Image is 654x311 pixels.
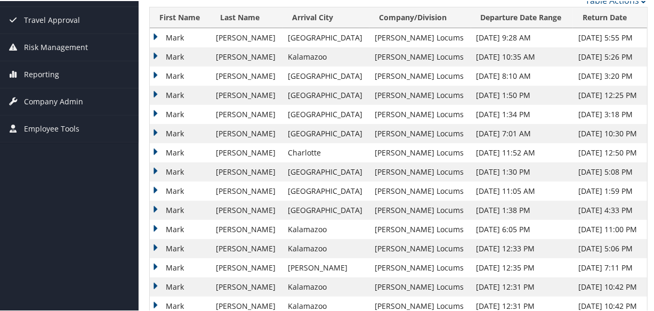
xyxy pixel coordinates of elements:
th: Arrival City: activate to sort column ascending [282,6,369,27]
td: [DATE] 10:35 AM [471,46,574,66]
td: [DATE] 9:28 AM [471,27,574,46]
td: Kalamazoo [282,219,369,238]
span: Company Admin [24,87,83,114]
td: [DATE] 12:33 PM [471,238,574,257]
span: Employee Tools [24,114,79,141]
td: [DATE] 5:26 PM [573,46,647,66]
td: [DATE] 5:08 PM [573,161,647,181]
td: [PERSON_NAME] Locums [369,276,471,296]
td: [DATE] 11:52 AM [471,142,574,161]
td: Kalamazoo [282,276,369,296]
td: Mark [150,257,211,276]
td: [PERSON_NAME] [211,142,282,161]
span: Reporting [24,60,59,87]
td: Mark [150,276,211,296]
th: Last Name: activate to sort column ascending [211,6,282,27]
td: [GEOGRAPHIC_DATA] [282,85,369,104]
td: [PERSON_NAME] [211,123,282,142]
td: [PERSON_NAME] [282,257,369,276]
td: Charlotte [282,142,369,161]
td: Mark [150,27,211,46]
td: [DATE] 1:38 PM [471,200,574,219]
td: [DATE] 5:06 PM [573,238,647,257]
td: [GEOGRAPHIC_DATA] [282,200,369,219]
td: [DATE] 1:34 PM [471,104,574,123]
td: [DATE] 3:20 PM [573,66,647,85]
td: [GEOGRAPHIC_DATA] [282,104,369,123]
td: [DATE] 12:31 PM [471,276,574,296]
td: Mark [150,104,211,123]
td: [PERSON_NAME] [211,238,282,257]
td: [DATE] 1:30 PM [471,161,574,181]
td: [PERSON_NAME] Locums [369,219,471,238]
td: [DATE] 6:05 PM [471,219,574,238]
td: [PERSON_NAME] Locums [369,123,471,142]
td: [PERSON_NAME] Locums [369,238,471,257]
td: Kalamazoo [282,46,369,66]
td: [PERSON_NAME] [211,276,282,296]
td: [PERSON_NAME] [211,219,282,238]
td: [DATE] 7:11 PM [573,257,647,276]
td: Mark [150,85,211,104]
td: Mark [150,66,211,85]
td: [PERSON_NAME] Locums [369,257,471,276]
td: [GEOGRAPHIC_DATA] [282,161,369,181]
th: Company/Division [369,6,471,27]
td: [PERSON_NAME] [211,181,282,200]
td: [PERSON_NAME] [211,161,282,181]
td: [PERSON_NAME] [211,66,282,85]
th: First Name: activate to sort column ascending [150,6,211,27]
td: [DATE] 11:05 AM [471,181,574,200]
td: [PERSON_NAME] Locums [369,161,471,181]
td: [PERSON_NAME] Locums [369,27,471,46]
td: [GEOGRAPHIC_DATA] [282,181,369,200]
td: [DATE] 10:42 PM [573,276,647,296]
td: [PERSON_NAME] Locums [369,200,471,219]
td: [DATE] 10:30 PM [573,123,647,142]
td: [PERSON_NAME] [211,46,282,66]
td: Mark [150,123,211,142]
td: [GEOGRAPHIC_DATA] [282,123,369,142]
td: [DATE] 11:00 PM [573,219,647,238]
td: [DATE] 12:25 PM [573,85,647,104]
td: [DATE] 8:10 AM [471,66,574,85]
td: Mark [150,142,211,161]
td: [DATE] 5:55 PM [573,27,647,46]
td: [PERSON_NAME] [211,200,282,219]
td: [PERSON_NAME] Locums [369,142,471,161]
td: [PERSON_NAME] Locums [369,66,471,85]
td: [PERSON_NAME] Locums [369,181,471,200]
td: Mark [150,200,211,219]
td: [DATE] 4:33 PM [573,200,647,219]
td: [PERSON_NAME] Locums [369,104,471,123]
td: [DATE] 12:50 PM [573,142,647,161]
td: [PERSON_NAME] Locums [369,46,471,66]
th: Departure Date Range: activate to sort column ascending [471,6,574,27]
td: [DATE] 1:59 PM [573,181,647,200]
td: [DATE] 7:01 AM [471,123,574,142]
td: [PERSON_NAME] [211,104,282,123]
td: Mark [150,181,211,200]
td: [DATE] 3:18 PM [573,104,647,123]
td: Mark [150,161,211,181]
td: Mark [150,219,211,238]
td: [DATE] 12:35 PM [471,257,574,276]
td: Mark [150,238,211,257]
th: Return Date: activate to sort column ascending [573,6,647,27]
td: Mark [150,46,211,66]
td: [PERSON_NAME] [211,85,282,104]
td: Kalamazoo [282,238,369,257]
td: [PERSON_NAME] [211,27,282,46]
td: [PERSON_NAME] Locums [369,85,471,104]
td: [PERSON_NAME] [211,257,282,276]
td: [GEOGRAPHIC_DATA] [282,27,369,46]
td: [DATE] 1:50 PM [471,85,574,104]
span: Risk Management [24,33,88,60]
span: Travel Approval [24,6,80,32]
td: [GEOGRAPHIC_DATA] [282,66,369,85]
